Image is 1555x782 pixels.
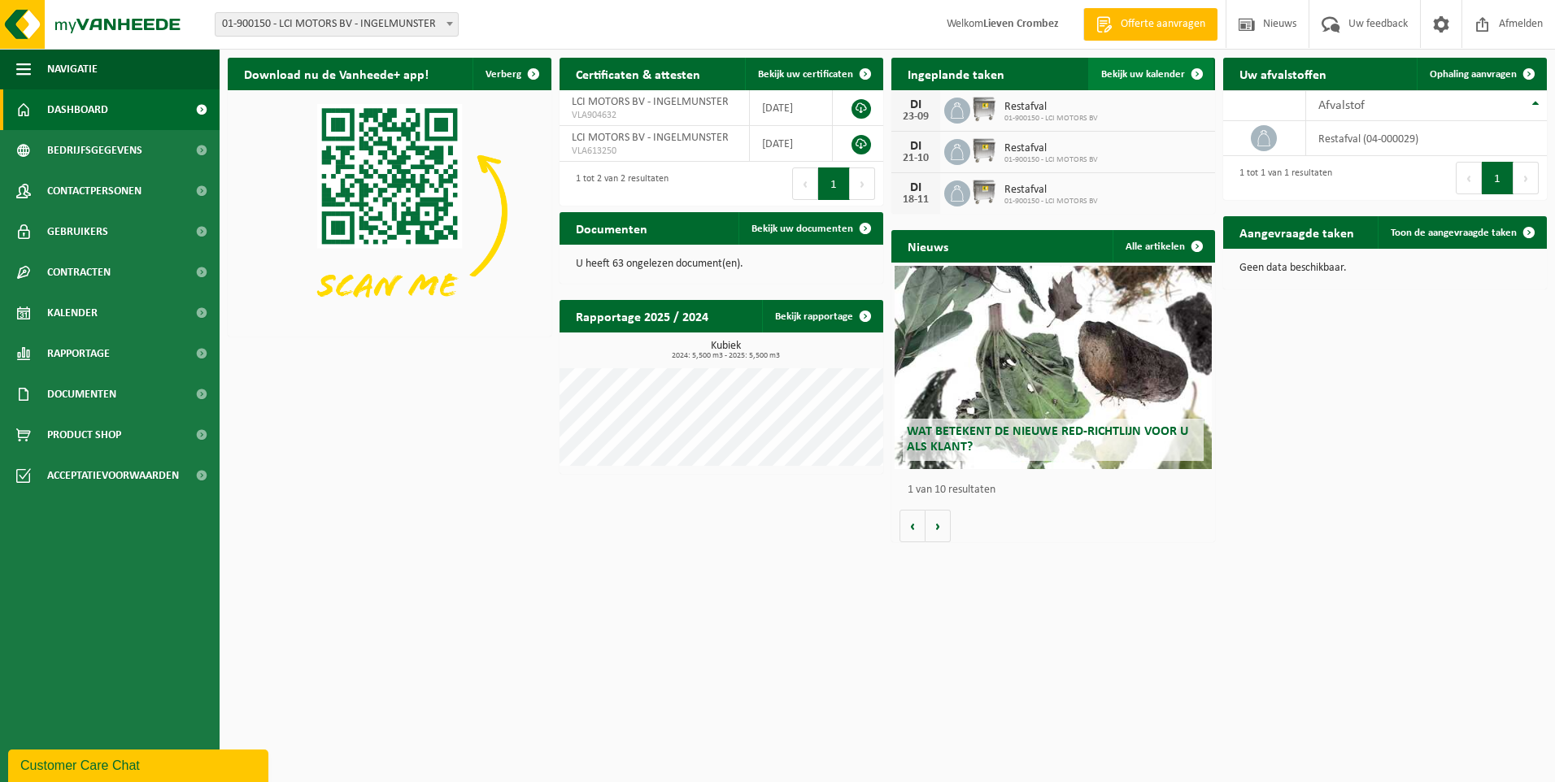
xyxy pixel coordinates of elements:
[1514,162,1539,194] button: Next
[568,352,883,360] span: 2024: 5,500 m3 - 2025: 5,500 m3
[47,415,121,455] span: Product Shop
[486,69,521,80] span: Verberg
[47,333,110,374] span: Rapportage
[970,137,998,164] img: WB-1100-GAL-GY-02
[899,98,932,111] div: DI
[750,90,833,126] td: [DATE]
[572,132,729,144] span: LCI MOTORS BV - INGELMUNSTER
[47,293,98,333] span: Kalender
[792,167,818,200] button: Previous
[899,181,932,194] div: DI
[891,230,965,262] h2: Nieuws
[568,166,669,202] div: 1 tot 2 van 2 resultaten
[970,178,998,206] img: WB-1100-GAL-GY-02
[926,510,951,542] button: Volgende
[899,111,932,123] div: 23-09
[473,58,550,90] button: Verberg
[1004,155,1098,165] span: 01-900150 - LCI MOTORS BV
[228,58,445,89] h2: Download nu de Vanheede+ app!
[1306,121,1547,156] td: restafval (04-000029)
[572,145,737,158] span: VLA613250
[47,455,179,496] span: Acceptatievoorwaarden
[1004,114,1098,124] span: 01-900150 - LCI MOTORS BV
[818,167,850,200] button: 1
[1378,216,1545,249] a: Toon de aangevraagde taken
[47,252,111,293] span: Contracten
[8,746,272,782] iframe: chat widget
[560,212,664,244] h2: Documenten
[568,341,883,360] h3: Kubiek
[1223,216,1370,248] h2: Aangevraagde taken
[750,126,833,162] td: [DATE]
[1231,160,1332,196] div: 1 tot 1 van 1 resultaten
[47,211,108,252] span: Gebruikers
[1004,184,1098,197] span: Restafval
[560,300,725,332] h2: Rapportage 2025 / 2024
[908,484,1207,496] p: 1 van 10 resultaten
[1101,69,1185,80] span: Bekijk uw kalender
[1391,228,1517,238] span: Toon de aangevraagde taken
[572,96,729,108] span: LCI MOTORS BV - INGELMUNSTER
[216,13,458,36] span: 01-900150 - LCI MOTORS BV - INGELMUNSTER
[1117,16,1209,33] span: Offerte aanvragen
[215,12,459,37] span: 01-900150 - LCI MOTORS BV - INGELMUNSTER
[1482,162,1514,194] button: 1
[850,167,875,200] button: Next
[970,95,998,123] img: WB-1100-GAL-GY-02
[1083,8,1217,41] a: Offerte aanvragen
[1004,101,1098,114] span: Restafval
[899,153,932,164] div: 21-10
[899,510,926,542] button: Vorige
[1239,263,1531,274] p: Geen data beschikbaar.
[1113,230,1213,263] a: Alle artikelen
[560,58,717,89] h2: Certificaten & attesten
[1417,58,1545,90] a: Ophaling aanvragen
[47,89,108,130] span: Dashboard
[47,374,116,415] span: Documenten
[762,300,882,332] a: Bekijk rapportage
[891,58,1021,89] h2: Ingeplande taken
[738,212,882,245] a: Bekijk uw documenten
[1223,58,1343,89] h2: Uw afvalstoffen
[895,266,1212,469] a: Wat betekent de nieuwe RED-richtlijn voor u als klant?
[758,69,853,80] span: Bekijk uw certificaten
[745,58,882,90] a: Bekijk uw certificaten
[983,18,1059,30] strong: Lieven Crombez
[1430,69,1517,80] span: Ophaling aanvragen
[1004,142,1098,155] span: Restafval
[572,109,737,122] span: VLA904632
[47,130,142,171] span: Bedrijfsgegevens
[47,49,98,89] span: Navigatie
[751,224,853,234] span: Bekijk uw documenten
[899,194,932,206] div: 18-11
[1004,197,1098,206] span: 01-900150 - LCI MOTORS BV
[899,140,932,153] div: DI
[1088,58,1213,90] a: Bekijk uw kalender
[47,171,142,211] span: Contactpersonen
[1456,162,1482,194] button: Previous
[907,425,1188,454] span: Wat betekent de nieuwe RED-richtlijn voor u als klant?
[228,90,551,333] img: Download de VHEPlus App
[1318,99,1365,112] span: Afvalstof
[576,258,867,270] p: U heeft 63 ongelezen document(en).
